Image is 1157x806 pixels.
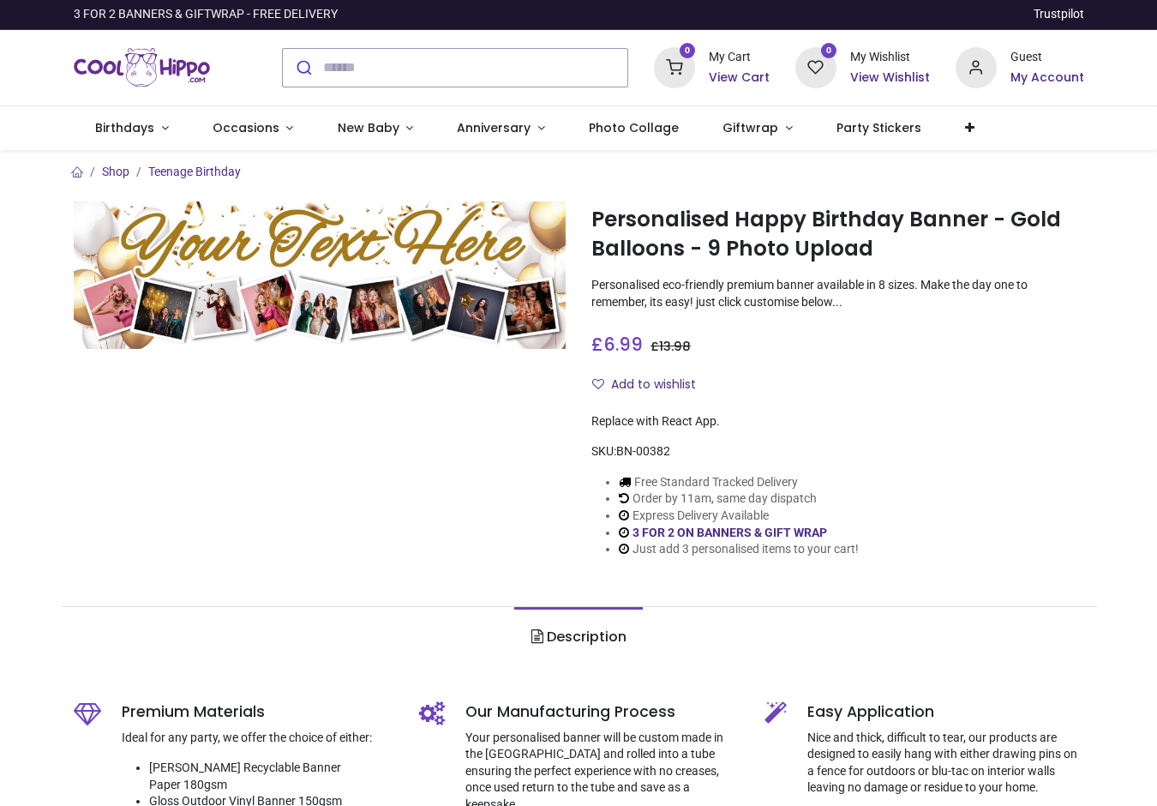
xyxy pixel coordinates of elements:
[435,106,567,151] a: Anniversary
[632,526,827,539] a: 3 FOR 2 ON BANNERS & GIFT WRAP
[148,165,241,178] a: Teenage Birthday
[74,6,338,23] div: 3 FOR 2 BANNERS & GIFTWRAP - FREE DELIVERY
[709,49,770,66] div: My Cart
[659,338,691,355] span: 13.98
[616,444,670,458] span: BN-00382
[591,277,1084,310] p: Personalised eco-friendly premium banner available in 8 sizes. Make the day one to remember, its ...
[1010,69,1084,87] a: My Account
[122,701,393,723] h5: Premium Materials
[592,378,604,390] i: Add to wishlist
[591,413,1084,430] div: Replace with React App.
[589,119,679,136] span: Photo Collage
[795,59,836,73] a: 0
[95,119,154,136] span: Birthdays
[701,106,815,151] a: Giftwrap
[650,338,691,355] span: £
[619,474,859,491] li: Free Standard Tracked Delivery
[722,119,778,136] span: Giftwrap
[122,730,393,747] p: Ideal for any party, we offer the choice of either:
[514,607,642,667] a: Description
[74,44,211,92] img: Cool Hippo
[74,44,211,92] a: Logo of Cool Hippo
[591,332,643,357] span: £
[190,106,315,151] a: Occasions
[457,119,531,136] span: Anniversary
[74,201,567,349] img: Personalised Happy Birthday Banner - Gold Balloons - 9 Photo Upload
[619,541,859,558] li: Just add 3 personalised items to your cart!
[850,69,930,87] a: View Wishlist
[591,443,1084,460] div: SKU:
[102,165,129,178] a: Shop
[807,701,1084,723] h5: Easy Application
[338,119,399,136] span: New Baby
[213,119,279,136] span: Occasions
[619,508,859,525] li: Express Delivery Available
[1034,6,1084,23] a: Trustpilot
[149,760,393,793] li: [PERSON_NAME] Recyclable Banner Paper 180gsm
[821,43,837,59] sup: 0
[807,730,1084,797] p: Nice and thick, difficult to tear, our products are designed to easily hang with either drawing p...
[654,59,695,73] a: 0
[619,490,859,508] li: Order by 11am, same day dispatch
[709,69,770,87] a: View Cart
[315,106,435,151] a: New Baby
[591,370,710,400] button: Add to wishlistAdd to wishlist
[603,332,643,357] span: 6.99
[680,43,696,59] sup: 0
[850,49,930,66] div: My Wishlist
[283,49,323,87] button: Submit
[74,106,191,151] a: Birthdays
[465,701,739,723] h5: Our Manufacturing Process
[1010,49,1084,66] div: Guest
[591,205,1084,264] h1: Personalised Happy Birthday Banner - Gold Balloons - 9 Photo Upload
[836,119,921,136] span: Party Stickers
